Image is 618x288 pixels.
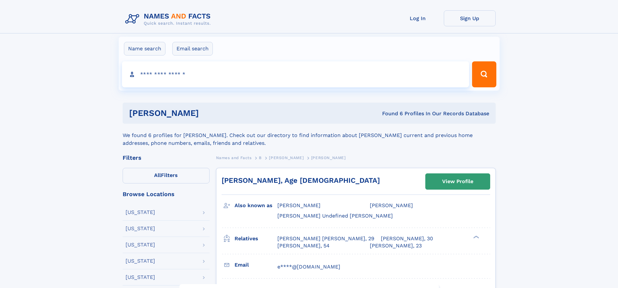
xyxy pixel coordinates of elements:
div: [US_STATE] [126,210,155,215]
label: Filters [123,168,210,183]
img: Logo Names and Facts [123,10,216,28]
span: [PERSON_NAME] Undefined [PERSON_NAME] [277,213,393,219]
a: Log In [392,10,444,26]
a: View Profile [426,174,490,189]
input: search input [122,61,469,87]
a: [PERSON_NAME] [PERSON_NAME], 29 [277,235,374,242]
div: We found 6 profiles for [PERSON_NAME]. Check out our directory to find information about [PERSON_... [123,124,496,147]
div: Found 6 Profiles In Our Records Database [290,110,489,117]
span: B [259,156,262,160]
h3: Relatives [235,233,277,244]
a: [PERSON_NAME], Age [DEMOGRAPHIC_DATA] [222,176,380,184]
a: [PERSON_NAME], 23 [370,242,422,249]
label: Email search [172,42,213,56]
div: Browse Locations [123,191,210,197]
a: Names and Facts [216,154,252,162]
button: Search Button [472,61,496,87]
div: View Profile [442,174,473,189]
span: [PERSON_NAME] [277,202,321,208]
div: [US_STATE] [126,242,155,247]
span: [PERSON_NAME] [370,202,413,208]
a: Sign Up [444,10,496,26]
span: [PERSON_NAME] [311,156,346,160]
span: [PERSON_NAME] [269,156,304,160]
a: [PERSON_NAME], 30 [381,235,433,242]
div: [US_STATE] [126,258,155,264]
div: ❯ [472,235,479,239]
div: Filters [123,155,210,161]
h3: Also known as [235,200,277,211]
div: [US_STATE] [126,226,155,231]
label: Name search [124,42,165,56]
h1: [PERSON_NAME] [129,109,291,117]
a: [PERSON_NAME] [269,154,304,162]
h3: Email [235,259,277,270]
a: [PERSON_NAME], 54 [277,242,330,249]
div: [US_STATE] [126,275,155,280]
a: B [259,154,262,162]
span: All [154,172,161,178]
